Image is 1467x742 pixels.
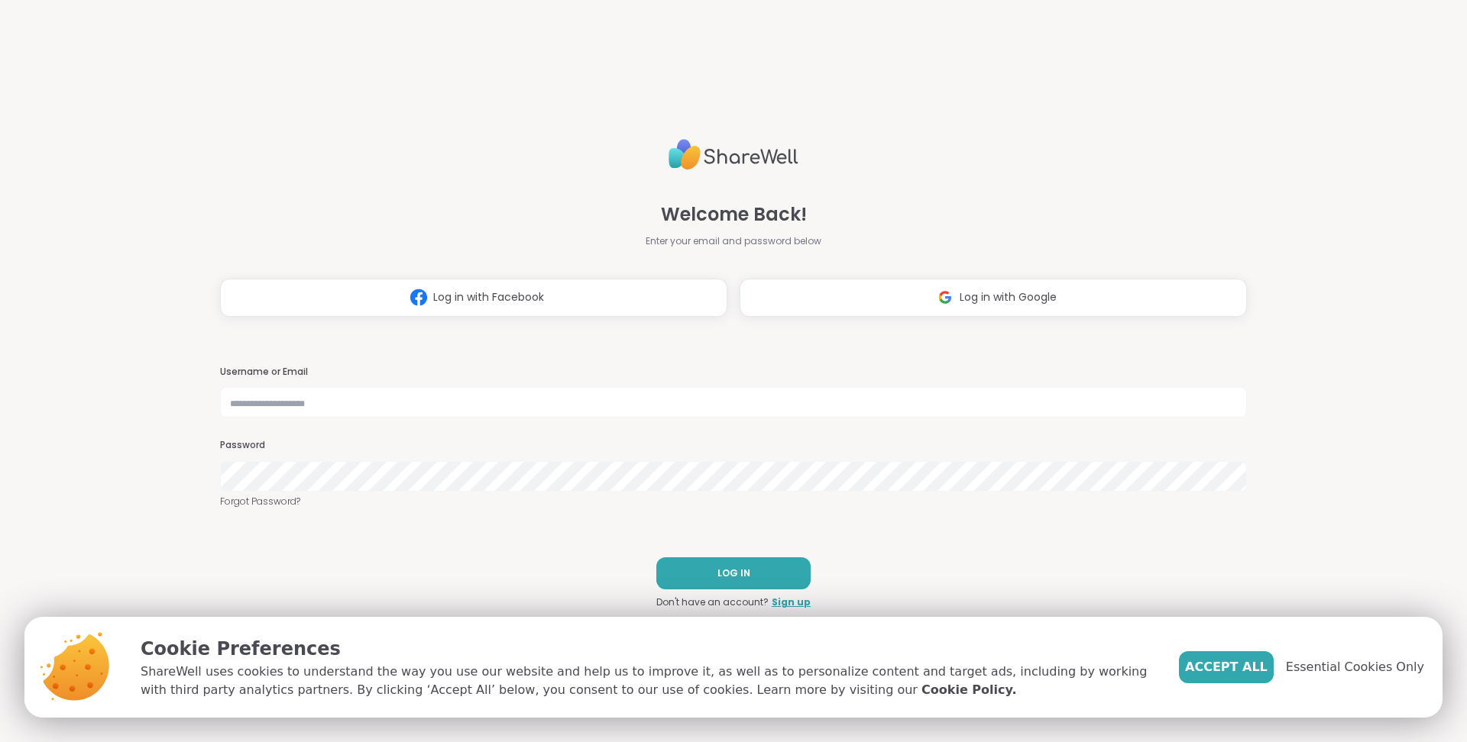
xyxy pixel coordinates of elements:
[921,681,1016,699] a: Cookie Policy.
[931,283,960,311] img: ShareWell Logomark
[646,234,821,248] span: Enter your email and password below
[717,566,750,580] span: LOG IN
[1185,658,1268,676] span: Accept All
[656,557,811,589] button: LOG IN
[141,635,1154,663] p: Cookie Preferences
[740,279,1247,317] button: Log in with Google
[1179,651,1274,683] button: Accept All
[141,663,1154,699] p: ShareWell uses cookies to understand the way you use our website and help us to improve it, as we...
[1286,658,1424,676] span: Essential Cookies Only
[960,289,1057,305] span: Log in with Google
[220,439,1247,452] h3: Password
[772,595,811,609] a: Sign up
[433,289,544,305] span: Log in with Facebook
[404,283,433,311] img: ShareWell Logomark
[220,495,1247,508] a: Forgot Password?
[656,595,769,609] span: Don't have an account?
[669,133,798,176] img: ShareWell Logo
[220,279,727,317] button: Log in with Facebook
[661,201,807,228] span: Welcome Back!
[220,366,1247,379] h3: Username or Email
